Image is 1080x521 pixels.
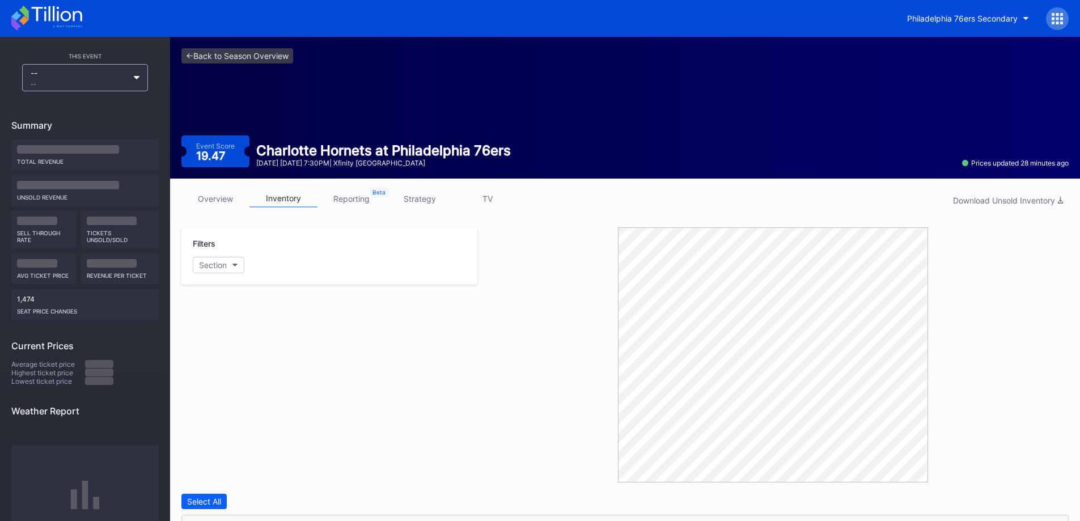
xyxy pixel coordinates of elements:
div: 19.47 [196,150,228,162]
div: Prices updated 28 minutes ago [962,159,1069,167]
div: -- [31,81,128,87]
div: Filters [193,239,466,248]
div: Current Prices [11,340,159,351]
div: seat price changes [17,303,153,315]
button: Section [193,257,244,273]
a: TV [454,190,522,207]
a: reporting [317,190,386,207]
div: Unsold Revenue [17,189,153,201]
div: Philadelphia 76ers Secondary [907,14,1018,23]
a: <-Back to Season Overview [181,48,293,63]
div: Summary [11,120,159,131]
a: overview [181,190,249,207]
div: 1,474 [11,289,159,320]
div: Weather Report [11,405,159,417]
a: inventory [249,190,317,207]
div: Highest ticket price [11,368,85,377]
div: Avg ticket price [17,268,71,279]
div: Average ticket price [11,360,85,368]
button: Philadelphia 76ers Secondary [899,8,1037,29]
div: Tickets Unsold/Sold [87,225,154,243]
div: -- [31,68,128,87]
div: Download Unsold Inventory [953,196,1063,205]
div: Sell Through Rate [17,225,71,243]
div: [DATE] [DATE] 7:30PM | Xfinity [GEOGRAPHIC_DATA] [256,159,511,167]
div: Section [199,260,227,270]
button: Select All [181,494,227,509]
div: This Event [11,53,159,60]
button: Download Unsold Inventory [947,193,1069,208]
div: Total Revenue [17,154,153,165]
div: Revenue per ticket [87,268,154,279]
a: strategy [386,190,454,207]
div: Event Score [196,142,235,150]
div: Charlotte Hornets at Philadelphia 76ers [256,142,511,159]
div: Lowest ticket price [11,377,85,386]
div: Select All [187,497,221,506]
